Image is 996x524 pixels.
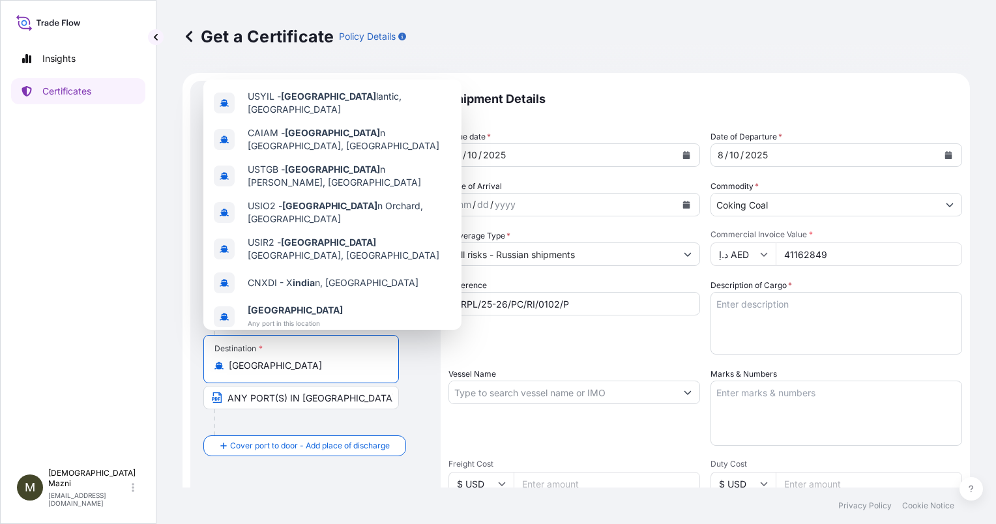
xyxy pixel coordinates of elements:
[776,472,962,495] input: Enter amount
[48,468,129,489] p: [DEMOGRAPHIC_DATA] Mazni
[48,491,129,507] p: [EMAIL_ADDRESS][DOMAIN_NAME]
[716,147,725,163] div: month,
[740,147,744,163] div: /
[676,242,699,266] button: Show suggestions
[710,180,759,193] label: Commodity
[248,199,451,226] span: USIO2 - n Orchard, [GEOGRAPHIC_DATA]
[725,147,728,163] div: /
[42,52,76,65] p: Insights
[676,145,697,166] button: Calendar
[938,193,961,216] button: Show suggestions
[25,481,35,494] span: M
[449,381,676,404] input: Type to search vessel name or IMO
[448,81,962,117] p: Shipment Details
[42,85,91,98] p: Certificates
[493,197,517,212] div: year,
[248,276,418,289] span: CNXDI - X n, [GEOGRAPHIC_DATA]
[229,359,383,372] input: Destination
[203,80,461,330] div: Show suggestions
[448,292,700,315] input: Enter booking reference
[776,242,962,266] input: Enter amount
[248,90,451,116] span: USYIL - lantic, [GEOGRAPHIC_DATA]
[710,279,792,292] label: Description of Cargo
[183,26,334,47] p: Get a Certificate
[676,194,697,215] button: Calendar
[248,236,451,262] span: USIR2 - [GEOGRAPHIC_DATA], [GEOGRAPHIC_DATA]
[838,501,892,511] p: Privacy Policy
[285,164,380,175] b: [GEOGRAPHIC_DATA]
[281,91,376,102] b: [GEOGRAPHIC_DATA]
[448,459,700,469] span: Freight Cost
[448,279,487,292] label: Reference
[449,242,676,266] input: Select coverage type
[476,197,490,212] div: day,
[281,237,376,248] b: [GEOGRAPHIC_DATA]
[710,459,962,469] span: Duty Cost
[710,368,777,381] label: Marks & Numbers
[710,229,962,240] span: Commercial Invoice Value
[248,163,451,189] span: USTGB - n [PERSON_NAME], [GEOGRAPHIC_DATA]
[282,200,377,211] b: [GEOGRAPHIC_DATA]
[676,381,699,404] button: Show suggestions
[728,147,740,163] div: day,
[214,343,263,354] div: Destination
[248,304,343,315] b: [GEOGRAPHIC_DATA]
[463,147,466,163] div: /
[248,126,451,153] span: CAIAM - n [GEOGRAPHIC_DATA], [GEOGRAPHIC_DATA]
[203,386,399,409] input: Text to appear on certificate
[482,147,507,163] div: year,
[473,197,476,212] div: /
[448,130,491,143] span: Issue date
[454,197,473,212] div: month,
[744,147,769,163] div: year,
[448,368,496,381] label: Vessel Name
[490,197,493,212] div: /
[448,180,502,193] span: Date of Arrival
[466,147,478,163] div: day,
[248,317,343,330] span: Any port in this location
[293,277,315,288] b: india
[230,439,390,452] span: Cover port to door - Add place of discharge
[339,30,396,43] p: Policy Details
[285,127,380,138] b: [GEOGRAPHIC_DATA]
[478,147,482,163] div: /
[902,501,954,511] p: Cookie Notice
[710,130,782,143] span: Date of Departure
[711,193,938,216] input: Type to search commodity
[448,229,510,242] label: Coverage Type
[938,145,959,166] button: Calendar
[514,472,700,495] input: Enter amount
